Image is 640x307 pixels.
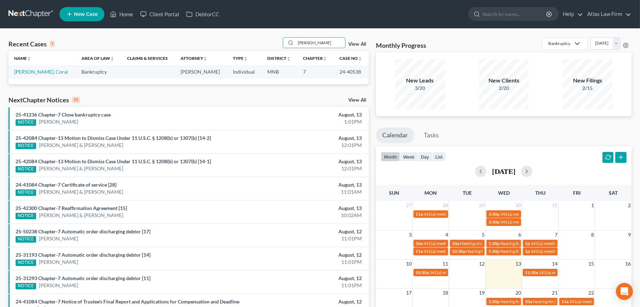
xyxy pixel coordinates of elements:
a: Attorneyunfold_more [181,56,207,61]
div: New Clients [479,76,528,85]
span: 3 [408,231,412,239]
a: [PERSON_NAME], Coral [14,69,68,75]
div: NOTICE [16,236,36,243]
span: 1 [590,201,595,210]
a: View All [348,98,366,103]
span: Hearing for [PERSON_NAME] [500,299,555,304]
a: Help [559,8,583,21]
span: 341(a) meeting for [PERSON_NAME] [423,241,492,246]
span: 1:30p [488,299,499,304]
td: 24-40538 [334,65,369,78]
span: 19 [478,289,485,297]
span: 341(a) meeting for [PERSON_NAME] [531,249,599,254]
div: 10:02AM [251,212,362,219]
span: 29 [478,201,485,210]
span: 341(a) meeting for [PERSON_NAME] [569,299,638,304]
a: 25-50238 Chapter-7 Automatic order discharging debtor [17] [16,228,150,234]
div: 1:01PM [251,118,362,125]
button: month [381,152,400,161]
div: 10 [72,97,80,103]
span: 10:30a [452,249,465,254]
span: 8 [590,231,595,239]
span: 27 [405,201,412,210]
span: Meeting of creditors for [PERSON_NAME] & [PERSON_NAME] [460,241,575,246]
span: 1p [525,241,530,246]
a: 25-42300 Chapter-7 Reaffirmation Agreement [15] [16,205,127,211]
a: Nameunfold_more [14,56,31,61]
span: 341(a) meeting for [PERSON_NAME] [531,241,599,246]
a: Client Portal [137,8,183,21]
input: Search by name... [482,7,547,21]
td: Individual [227,65,262,78]
span: 28 [442,201,449,210]
a: Atlas Law Firm [584,8,631,21]
div: New Filings [563,76,612,85]
span: 341(a) meeting for [PERSON_NAME] [500,219,568,224]
span: 11:30a [525,270,538,275]
span: 9 [627,231,632,239]
h3: Monthly Progress [376,41,426,50]
span: New Case [74,12,98,17]
span: Thu [535,190,545,196]
td: MNB [262,65,297,78]
span: 1p [525,249,530,254]
span: Hearing for [PERSON_NAME] [500,249,555,254]
span: 11a [416,249,423,254]
span: Wed [498,190,510,196]
div: NOTICE [16,119,36,126]
span: 14 [551,260,558,268]
div: Recent Cases [8,40,55,48]
button: week [400,152,418,161]
span: 31 [551,201,558,210]
td: 7 [297,65,334,78]
div: 3/20 [395,85,445,92]
span: 11a [561,299,568,304]
i: unfold_more [358,57,362,61]
a: [PERSON_NAME] & [PERSON_NAME] [39,188,123,195]
div: Bankruptcy [548,40,570,46]
span: 10a [416,241,423,246]
a: [PERSON_NAME] [39,118,78,125]
span: 7 [554,231,558,239]
div: NextChapter Notices [8,96,80,104]
span: 22 [588,289,595,297]
a: View All [348,42,366,47]
div: August, 12 [251,228,362,235]
i: unfold_more [203,57,207,61]
div: 12:01PM [251,165,362,172]
div: NOTICE [16,166,36,172]
span: 10a [525,299,532,304]
input: Search by name... [296,38,345,48]
div: August, 13 [251,205,362,212]
button: day [418,152,432,161]
a: 25-42084 Chapter-13 Motion to Dismiss Case Under 11 U.S.C. § 1208(b) or 1307(b) [14-1] [16,158,211,164]
h2: [DATE] [492,167,515,175]
div: August, 13 [251,181,362,188]
a: Calendar [376,127,414,143]
a: Districtunfold_more [267,56,291,61]
a: [PERSON_NAME] [39,235,78,242]
span: 13 [515,260,522,268]
div: August, 12 [251,275,362,282]
a: [PERSON_NAME] [39,258,78,266]
span: 11 [442,260,449,268]
a: Typeunfold_more [233,56,248,61]
td: [PERSON_NAME] [175,65,227,78]
a: [PERSON_NAME] & [PERSON_NAME] [39,212,123,219]
span: 30 [515,201,522,210]
a: Case Nounfold_more [339,56,362,61]
span: Hearing for [PERSON_NAME][DEMOGRAPHIC_DATA] [466,249,568,254]
td: Bankruptcy [76,65,121,78]
span: 10a [452,241,459,246]
a: Home [107,8,137,21]
div: NOTICE [16,283,36,289]
i: unfold_more [286,57,291,61]
div: August, 12 [251,251,362,258]
div: 2/15 [563,85,612,92]
a: Tasks [417,127,445,143]
span: Sat [609,190,618,196]
div: NOTICE [16,213,36,219]
button: list [432,152,446,161]
div: NOTICE [16,143,36,149]
span: 341(a) meeting for [PERSON_NAME] [429,270,498,275]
